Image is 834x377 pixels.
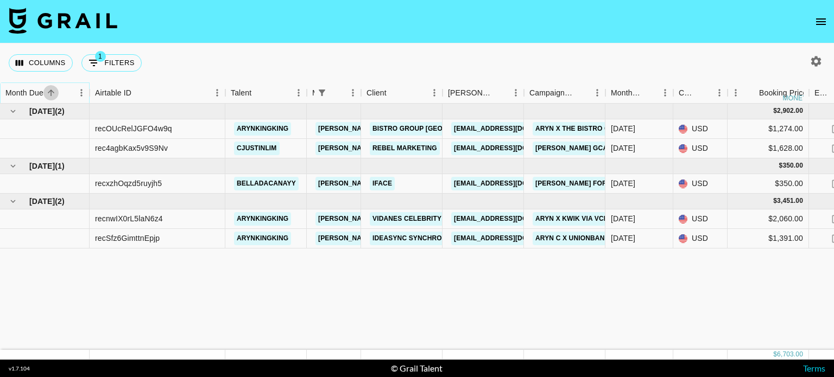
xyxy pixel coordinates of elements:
[234,212,291,226] a: arynkingking
[73,85,90,101] button: Menu
[95,178,162,189] div: recxzhOqzd5ruyjh5
[611,233,635,244] div: Sep '25
[533,232,639,245] a: Aryn C x Unionbank Wave 2
[524,82,605,104] div: Campaign (Type)
[314,85,330,100] div: 1 active filter
[803,363,825,373] a: Terms
[673,139,728,158] div: USD
[315,232,492,245] a: [PERSON_NAME][EMAIL_ADDRESS][DOMAIN_NAME]
[589,85,605,101] button: Menu
[370,142,440,155] a: Rebel Marketing
[492,85,508,100] button: Sort
[533,142,699,155] a: [PERSON_NAME] GCash via Rebel Marketing
[391,363,443,374] div: © Grail Talent
[330,85,345,100] button: Sort
[370,122,500,136] a: Bistro Group [GEOGRAPHIC_DATA]
[611,82,642,104] div: Month Due
[642,85,657,100] button: Sort
[370,177,395,190] a: iFace
[315,122,492,136] a: [PERSON_NAME][EMAIL_ADDRESS][DOMAIN_NAME]
[387,85,402,100] button: Sort
[529,82,574,104] div: Campaign (Type)
[728,174,809,194] div: $350.00
[673,82,728,104] div: Currency
[533,212,612,226] a: Aryn x Kwik via VCM
[673,209,728,229] div: USD
[367,82,387,104] div: Client
[95,82,131,104] div: Airtable ID
[611,178,635,189] div: Aug '25
[370,212,486,226] a: Vidanes Celebrity Marketing
[55,161,65,171] span: ( 1 )
[759,82,807,104] div: Booking Price
[533,177,766,190] a: [PERSON_NAME] for SKIN BY BYS SKIN GLOW LINE CAMPAIGN 2025
[234,177,299,190] a: belladacanayy
[773,106,777,116] div: $
[777,196,803,206] div: 3,451.00
[426,85,443,101] button: Menu
[43,85,59,100] button: Sort
[508,85,524,101] button: Menu
[234,232,291,245] a: arynkingking
[361,82,443,104] div: Client
[29,161,55,171] span: [DATE]
[533,122,631,136] a: Aryn x The Bistro Group
[95,51,106,62] span: 1
[29,106,55,117] span: [DATE]
[9,365,30,372] div: v 1.7.104
[782,161,803,170] div: 350.00
[451,212,573,226] a: [EMAIL_ADDRESS][DOMAIN_NAME]
[728,229,809,248] div: $1,391.00
[312,82,314,104] div: Manager
[231,82,251,104] div: Talent
[9,8,117,34] img: Grail Talent
[209,85,225,101] button: Menu
[95,123,172,134] div: recOUcRelJGFO4w9q
[711,85,728,101] button: Menu
[679,82,696,104] div: Currency
[696,85,711,100] button: Sort
[370,232,467,245] a: Ideasync Synchronize11
[443,82,524,104] div: Booker
[345,85,361,101] button: Menu
[779,161,783,170] div: $
[307,82,361,104] div: Manager
[5,104,21,119] button: hide children
[225,82,307,104] div: Talent
[728,85,744,101] button: Menu
[315,142,492,155] a: [PERSON_NAME][EMAIL_ADDRESS][DOMAIN_NAME]
[234,142,280,155] a: cjustinlim
[9,54,73,72] button: Select columns
[810,11,832,33] button: open drawer
[234,122,291,136] a: arynkingking
[611,143,635,154] div: Jul '25
[90,82,225,104] div: Airtable ID
[5,158,21,174] button: hide children
[744,85,759,100] button: Sort
[451,232,573,245] a: [EMAIL_ADDRESS][DOMAIN_NAME]
[451,177,573,190] a: [EMAIL_ADDRESS][DOMAIN_NAME]
[29,196,55,207] span: [DATE]
[55,106,65,117] span: ( 2 )
[605,82,673,104] div: Month Due
[81,54,142,72] button: Show filters
[55,196,65,207] span: ( 2 )
[783,95,807,101] div: money
[131,85,147,100] button: Sort
[95,143,168,154] div: rec4agbKax5v9S9Nv
[814,82,830,104] div: Expenses: Remove Commission?
[673,119,728,139] div: USD
[5,82,43,104] div: Month Due
[611,213,635,224] div: Sep '25
[777,106,803,116] div: 2,902.00
[315,212,492,226] a: [PERSON_NAME][EMAIL_ADDRESS][DOMAIN_NAME]
[451,122,573,136] a: [EMAIL_ADDRESS][DOMAIN_NAME]
[574,85,589,100] button: Sort
[728,139,809,158] div: $1,628.00
[315,177,492,190] a: [PERSON_NAME][EMAIL_ADDRESS][DOMAIN_NAME]
[448,82,492,104] div: [PERSON_NAME]
[95,213,163,224] div: recnwIX0rL5laN6z4
[773,350,777,359] div: $
[728,119,809,139] div: $1,274.00
[773,196,777,206] div: $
